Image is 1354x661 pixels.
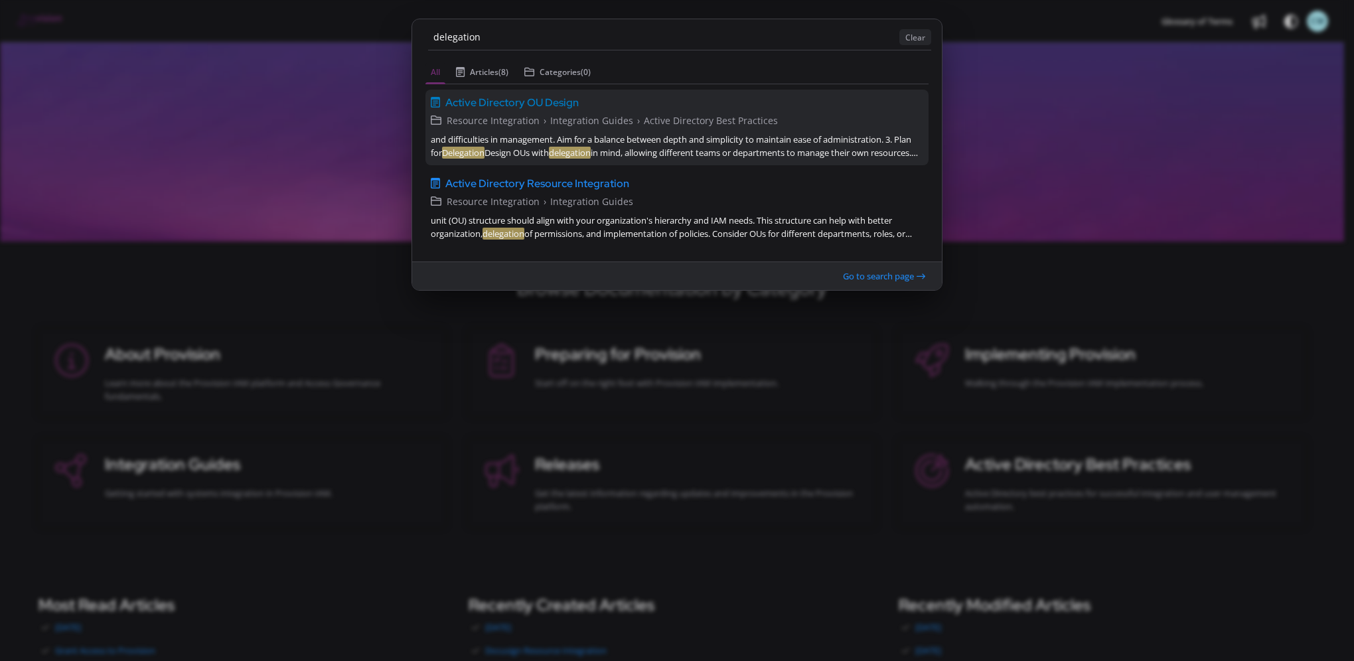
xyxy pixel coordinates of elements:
span: Active Directory Resource Integration [445,175,629,191]
span: (0) [581,66,591,78]
span: Resource Integration [447,194,540,208]
a: Active Directory OU DesignResource Integration›Integration Guides›Active Directory Best Practices... [425,89,929,165]
em: delegation [549,147,591,159]
input: Enter Keywords [428,25,894,50]
em: Delegation [442,147,485,159]
button: Categories [519,61,596,84]
span: (8) [498,66,508,78]
span: Active Directory OU Design [445,94,579,110]
span: Active Directory Best Practices [644,113,778,127]
span: › [544,194,546,208]
em: delegation [483,228,524,240]
span: Integration Guides [550,113,633,127]
button: Go to search page [842,269,926,283]
button: All [425,61,445,84]
a: Active Directory Resource IntegrationResource Integration›Integration Guidesunit (OU) structure s... [425,170,929,246]
span: › [544,113,546,127]
span: › [637,113,640,127]
button: Clear [899,29,931,45]
button: Articles [451,61,514,84]
span: Resource Integration [447,113,540,127]
div: unit (OU) structure should align with your organization's hierarchy and IAM needs. This structure... [431,214,923,240]
div: and difficulties in management. Aim for a balance between depth and simplicity to maintain ease o... [431,133,923,159]
span: Integration Guides [550,194,633,208]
